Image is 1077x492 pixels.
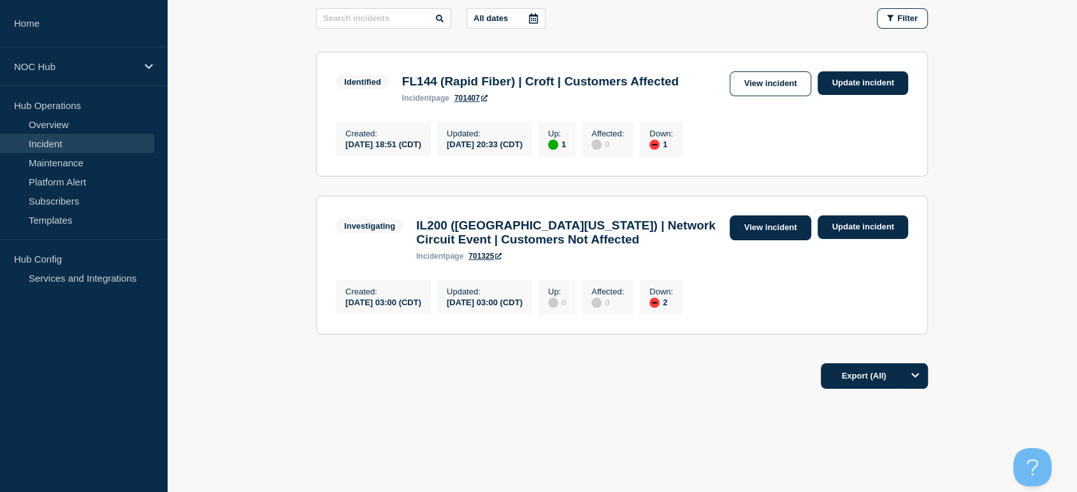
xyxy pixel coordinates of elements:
[466,8,546,29] button: All dates
[416,219,723,247] h3: IL200 ([GEOGRAPHIC_DATA][US_STATE]) | Network Circuit Event | Customers Not Affected
[336,219,403,233] span: Investigating
[818,215,908,239] a: Update incident
[548,138,566,150] div: 1
[591,298,602,308] div: disabled
[548,140,558,150] div: up
[336,75,389,89] span: Identified
[447,129,523,138] p: Updated :
[649,140,660,150] div: down
[821,363,928,389] button: Export (All)
[649,296,673,308] div: 2
[548,296,566,308] div: 0
[447,138,523,149] div: [DATE] 20:33 (CDT)
[649,138,673,150] div: 1
[548,129,566,138] p: Up :
[591,129,624,138] p: Affected :
[548,287,566,296] p: Up :
[454,94,488,103] a: 701407
[316,8,451,29] input: Search incidents
[730,71,812,96] a: View incident
[416,252,463,261] p: page
[345,296,421,307] div: [DATE] 03:00 (CDT)
[402,94,449,103] p: page
[730,215,812,240] a: View incident
[345,287,421,296] p: Created :
[591,140,602,150] div: disabled
[591,138,624,150] div: 0
[402,75,679,89] h3: FL144 (Rapid Fiber) | Croft | Customers Affected
[447,287,523,296] p: Updated :
[14,61,136,72] p: NOC Hub
[649,298,660,308] div: down
[345,129,421,138] p: Created :
[345,138,421,149] div: [DATE] 18:51 (CDT)
[649,129,673,138] p: Down :
[649,287,673,296] p: Down :
[877,8,928,29] button: Filter
[902,363,928,389] button: Options
[468,252,502,261] a: 701325
[548,298,558,308] div: disabled
[591,287,624,296] p: Affected :
[473,13,508,23] p: All dates
[416,252,445,261] span: incident
[1013,448,1052,486] iframe: Help Scout Beacon - Open
[402,94,431,103] span: incident
[447,296,523,307] div: [DATE] 03:00 (CDT)
[897,13,918,23] span: Filter
[818,71,908,95] a: Update incident
[591,296,624,308] div: 0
